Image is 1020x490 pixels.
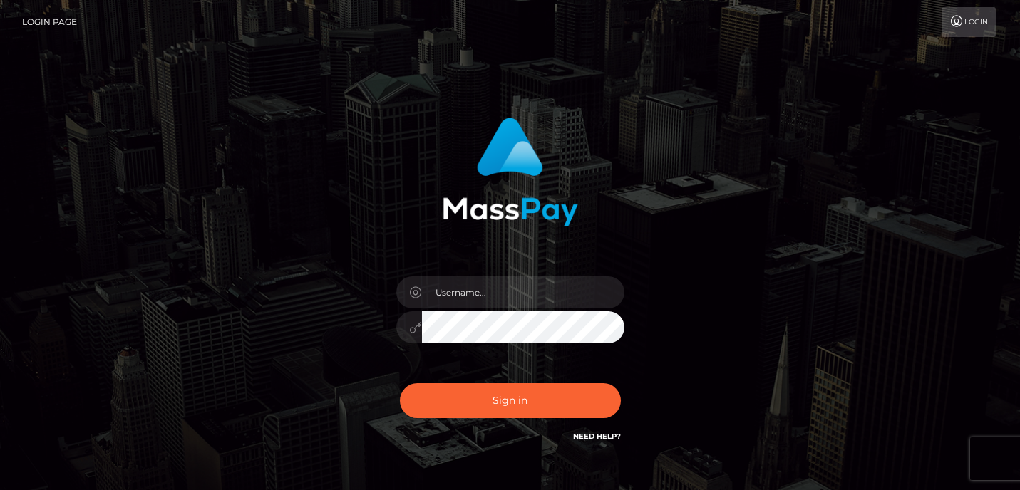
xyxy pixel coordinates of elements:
[400,383,621,418] button: Sign in
[573,432,621,441] a: Need Help?
[422,276,624,308] input: Username...
[22,7,77,37] a: Login Page
[443,118,578,226] img: MassPay Login
[942,7,996,37] a: Login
